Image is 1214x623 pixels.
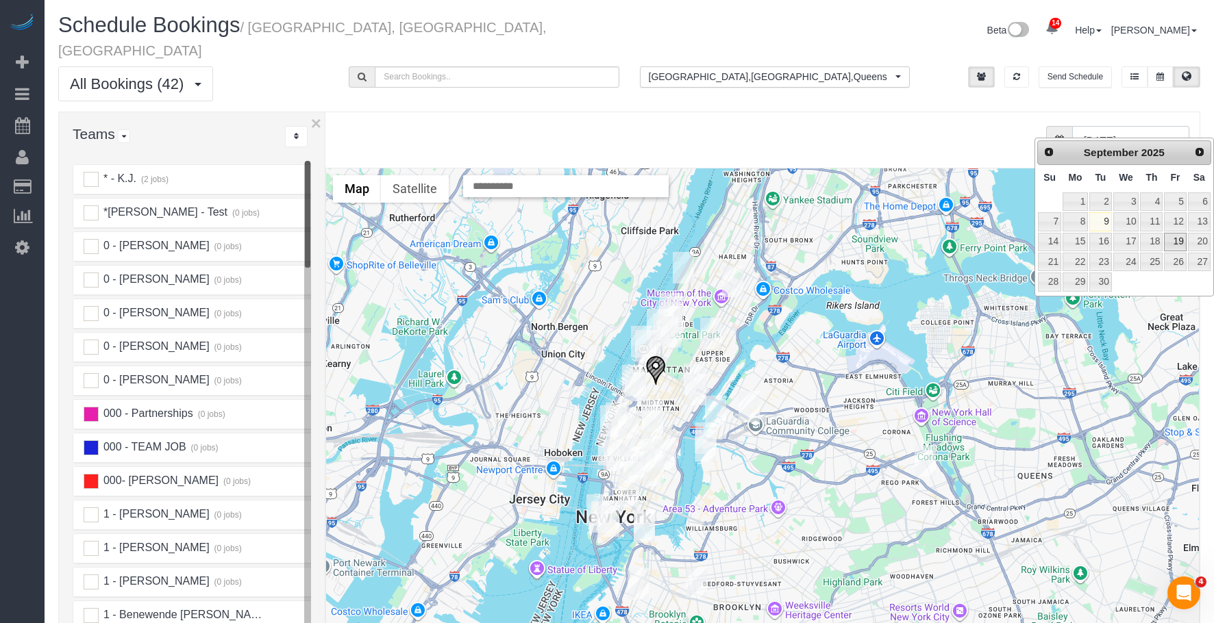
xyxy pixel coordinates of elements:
small: (0 jobs) [231,208,260,218]
span: 14 [1050,18,1061,29]
small: (0 jobs) [212,510,242,520]
div: 09/09/2025 1:00PM - Jeff Rafner (The Hunting Party - Producer) - 1 Blue Slip, Apt. 1a, Brooklyn, ... [695,422,717,454]
div: 09/09/2025 8:00AM - Julie Lair - 62 Leroy Street, Apt. 6a, New York, NY 10014 [604,440,625,471]
a: 11 [1140,212,1163,231]
a: 8 [1063,212,1088,231]
a: 17 [1113,233,1139,251]
small: (0 jobs) [212,376,242,385]
a: 24 [1113,253,1139,271]
span: 1 - Benewende [PERSON_NAME] [101,609,270,620]
div: 09/09/2025 11:00AM - Kelly Carroll - 20 Broad Street, Apt. 1203, New York, NY 10005 [591,501,612,533]
span: 0 - [PERSON_NAME] [101,273,209,285]
small: (0 jobs) [221,476,251,486]
div: 09/09/2025 10:00AM - Natalie Lin - 75 Wall Street, Apt. 30-O, New York, NY 10005 [598,505,619,537]
a: 5 [1164,192,1186,211]
div: 09/09/2025 12:00PM - Elizabeth Bethea (Konduit NYC) - 5-21 46th Rd, Long Island City, NY 11101 [705,396,726,427]
input: Search Bookings.. [375,66,619,88]
span: * - K.J. [101,173,136,184]
div: 09/09/2025 9:00AM - Amy Chartoff - 161 West 76th Street, Apt. 2r, New York, NY 10023 [657,306,678,338]
div: 09/09/2025 6:00PM - Olivia Jiang - 28-30 Jackson Avenue, Apt. 27g, Long Island City, NY 11101 [739,391,760,422]
a: 21 [1038,253,1061,271]
div: 09/09/2025 9:00AM - Cait Williamson - 101 West 79th St., 8a, New York, NY 10024 [662,302,684,333]
span: Tuesday [1095,172,1106,183]
div: 09/09/2025 1:30PM - Bahja Johnson - 253 West 72nd Street, Apt. 1512, New York, NY 10023 [647,309,668,340]
span: 1 - [PERSON_NAME] [101,508,209,520]
span: Thursday [1145,172,1157,183]
div: 09/09/2025 8:00AM - Nikki Stracka - 666 Greenwich Street, Apt.618, New York, NY 10014 [598,434,619,466]
span: 1 - [PERSON_NAME] [101,542,209,553]
a: 18 [1140,233,1163,251]
div: 09/09/2025 9:00AM - Austin Williams - 356 Union Street, Apt.13, Brooklyn, NY 11231 [628,568,649,600]
small: (0 jobs) [212,275,242,285]
a: 2 [1089,192,1111,211]
img: Automaid Logo [8,14,36,33]
div: 09/09/2025 1:00PM - Audrey Zamichow (Patients & Purpose) - 300 East 57th Street, Apt. 12c, New Yo... [684,364,705,395]
button: Show satellite imagery [381,175,449,203]
span: 0 - [PERSON_NAME] [101,340,209,352]
a: Help [1075,25,1102,36]
small: (0 jobs) [189,443,219,453]
div: 09/09/2025 2:00PM - Caroline Corsello - 229 East 12th Street, Apt. 65, New York, NY 10003 [641,436,662,468]
a: 19 [1164,233,1186,251]
a: 9 [1089,212,1111,231]
a: [PERSON_NAME] [1111,25,1197,36]
div: 09/09/2025 1:00PM - Jennifer Pugliese - 15 West 72nd Street, Apt. 34g, New York, NY 10023 [660,316,682,348]
small: (0 jobs) [212,342,242,352]
div: 09/09/2025 10:00AM - Nancy Velez (The Divorce Center) - 146 West 72nd Street, 2nd Floor, New York... [653,314,674,345]
div: 09/09/2025 7:00PM - Elaine Pugsley (Mythology) - 324 Lafayette Street, 2nd Floor, New York, NY 10012 [623,451,645,483]
div: 09/09/2025 10:00AM - Henry Li (Housing Opportunities Unlimited) - 420 West 19th Street, Suite 1e,... [606,403,627,434]
span: Teams [73,126,115,142]
a: Prev [1039,142,1058,162]
span: Schedule Bookings [58,13,240,37]
div: 09/09/2025 12:00PM - Griffin Dann (Owl Creek Asset Management) - 1 Astor Place, Apt.8b, New York,... [630,439,651,470]
div: 09/09/2025 11:30AM - Chad Anderson (Space Capital) - 400 West 61st Street, Apt. 1107, New York, N... [631,326,652,357]
span: [GEOGRAPHIC_DATA] , [GEOGRAPHIC_DATA] , Queens [649,70,892,84]
div: 09/09/2025 5:00PM - Lingling Ma - 164 East 82nd Street, Apt. 3a, New York, NY 10028 [700,318,721,349]
span: 0 - [PERSON_NAME] [101,307,209,318]
a: 20 [1188,233,1211,251]
span: All Bookings (42) [70,75,190,92]
button: Show street map [333,175,381,203]
small: / [GEOGRAPHIC_DATA], [GEOGRAPHIC_DATA], [GEOGRAPHIC_DATA] [58,20,547,58]
small: (0 jobs) [196,409,225,419]
a: 22 [1063,253,1088,271]
div: ... [285,126,308,147]
span: 000 - TEAM JOB [101,441,186,453]
span: Saturday [1193,172,1205,183]
div: 09/09/2025 10:00AM - J P DILLER - 515 East 14th Street, Apt. 5c, New York, NY 10009 [655,439,676,470]
span: Monday [1069,172,1082,183]
span: 0 - [PERSON_NAME] [101,374,209,385]
div: 09/09/2025 5:00PM - William Jewkes (STILL HERE NYC) - 167 Canal Street, 3rd Floor, New York, NY 1... [618,475,639,507]
a: 16 [1089,233,1111,251]
small: (0 jobs) [212,577,242,587]
a: 10 [1113,212,1139,231]
span: *[PERSON_NAME] - Test [101,206,227,218]
div: 09/09/2025 8:00AM - Benjamin Binetter - 550 10th Ave, Apt. 3801, New York, NY 10018 [622,365,643,396]
button: × [311,114,321,132]
a: 7 [1038,212,1061,231]
small: (0 jobs) [273,611,303,620]
span: Wednesday [1119,172,1133,183]
small: (0 jobs) [212,242,242,251]
div: 09/09/2025 9:00AM - Juliet Falchi - 45 East 25th Street, Apt. 15d, New York, NY 10010 [642,408,663,440]
img: New interface [1006,22,1029,40]
div: 09/09/2025 11:00AM - Raymond Chiu (Maid Sailors) - 545 Washington Ave, Apt. 407, Brooklyn, NY 11238 [686,566,707,598]
div: 09/09/2025 8:00AM - Kevin Hermida - 515 9th Avenue, Apt. 9c, New York, NY 10018 [625,370,646,401]
a: 12 [1164,212,1186,231]
div: 09/09/2025 10:00AM - Colleen Glazer (Holy Trinity Roman Catholic Church) - 213 West 82nd Street, ... [659,293,680,325]
div: 09/09/2025 9:00AM - Douglas Smith - 415 East 52nd Street, Apt. 8eb, New York, NY 10022 [685,374,706,405]
span: 0 - [PERSON_NAME] [101,240,209,251]
span: 2025 [1141,147,1165,158]
small: (0 jobs) [212,544,242,553]
div: 09/09/2025 2:00PM - Kellam Witherington (Cloudflare) - 325 Riverside Drive, Apt. 94, New York, NY... [673,252,694,283]
span: Friday [1171,172,1180,183]
a: 6 [1188,192,1211,211]
a: 26 [1164,253,1186,271]
a: 15 [1063,233,1088,251]
iframe: Intercom live chat [1167,576,1200,609]
button: [GEOGRAPHIC_DATA],[GEOGRAPHIC_DATA],Queens [640,66,910,88]
button: Send Schedule [1039,66,1112,88]
div: 09/09/2025 10:00AM - Megan Mitchell - 94 East 111th Street, Apt. 8e, New York, NY 10029 [722,266,743,297]
a: 13 [1188,212,1211,231]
